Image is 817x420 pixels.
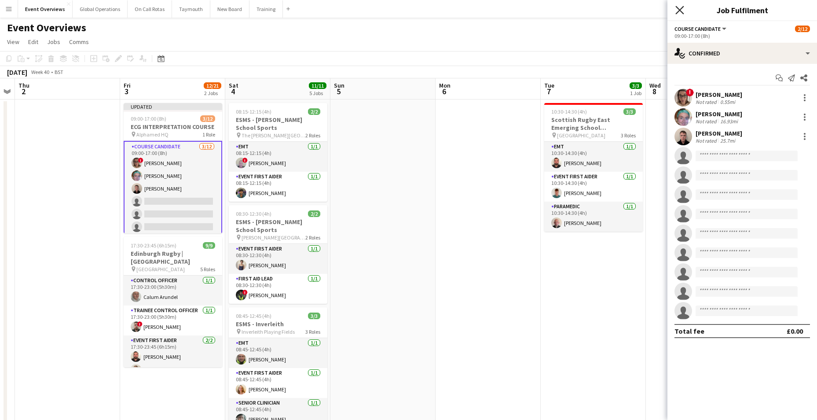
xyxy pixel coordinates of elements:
span: Sat [229,81,238,89]
span: Inverleith Playing Fields [242,328,295,335]
span: The [PERSON_NAME][GEOGRAPHIC_DATA] [242,132,305,139]
span: 8 [648,86,661,96]
div: 10:30-14:30 (4h)3/3Scottish Rugby East Emerging School Championships | Newbattle [GEOGRAPHIC_DATA... [544,103,643,232]
span: ! [242,158,248,163]
a: Jobs [44,36,64,48]
span: ! [686,88,694,96]
span: 2 Roles [305,132,320,139]
app-job-card: 17:30-23:45 (6h15m)9/9Edinburgh Rugby | [GEOGRAPHIC_DATA] [GEOGRAPHIC_DATA]5 RolesControl Officer... [124,237,222,367]
h3: Job Fulfilment [667,4,817,16]
div: 5 Jobs [309,90,326,96]
div: 08:30-12:30 (4h)2/2ESMS - [PERSON_NAME] School Sports [PERSON_NAME][GEOGRAPHIC_DATA]2 RolesEvent ... [229,205,327,304]
span: Mon [439,81,451,89]
span: Course Candidate [674,26,721,32]
app-card-role: EMT1/108:15-12:15 (4h)![PERSON_NAME] [229,142,327,172]
span: 5 Roles [200,266,215,273]
app-card-role: EMT1/110:30-14:30 (4h)[PERSON_NAME] [544,142,643,172]
span: 3/12 [200,115,215,122]
h3: Edinburgh Rugby | [GEOGRAPHIC_DATA] [124,250,222,265]
button: Training [249,0,283,18]
app-job-card: 08:15-12:15 (4h)2/2ESMS - [PERSON_NAME] School Sports The [PERSON_NAME][GEOGRAPHIC_DATA]2 RolesEM... [229,103,327,202]
span: 11/11 [309,82,326,89]
a: Comms [66,36,92,48]
div: Not rated [696,137,718,144]
span: 12/21 [204,82,221,89]
app-card-role: Event First Aider1/110:30-14:30 (4h)[PERSON_NAME] [544,172,643,202]
span: 08:15-12:15 (4h) [236,108,271,115]
span: Week 40 [29,69,51,75]
div: 2 Jobs [204,90,221,96]
span: 10:30-14:30 (4h) [551,108,587,115]
app-card-role: EMT1/108:45-12:45 (4h)[PERSON_NAME] [229,338,327,368]
button: Global Operations [73,0,128,18]
span: 2/2 [308,210,320,217]
span: ! [242,290,248,295]
app-card-role: Trainee Control Officer1/117:30-23:00 (5h30m)![PERSON_NAME] [124,306,222,335]
span: 2/12 [795,26,810,32]
span: Wed [649,81,661,89]
span: View [7,38,19,46]
span: 5 [333,86,344,96]
div: Not rated [696,118,718,125]
span: 3 Roles [621,132,636,139]
h3: ESMS - [PERSON_NAME] School Sports [229,218,327,234]
div: [PERSON_NAME] [696,91,742,99]
button: New Board [210,0,249,18]
div: 0.55mi [718,99,737,105]
span: 6 [438,86,451,96]
h1: Event Overviews [7,21,86,34]
div: Confirmed [667,43,817,64]
span: 17:30-23:45 (6h15m) [131,242,176,249]
app-card-role: Event First Aider1/108:30-12:30 (4h)[PERSON_NAME] [229,244,327,274]
span: [GEOGRAPHIC_DATA] [136,266,185,273]
app-job-card: Updated09:00-17:00 (8h)3/12ECG INTERPRETATION COURSE Alphamed HQ1 RoleCourse Candidate3/1209:00-1... [124,103,222,233]
span: [GEOGRAPHIC_DATA] [557,132,605,139]
span: 2 Roles [305,234,320,241]
span: 3/3 [630,82,642,89]
span: 2/2 [308,108,320,115]
button: Taymouth [172,0,210,18]
app-card-role: First Aid Lead1/108:30-12:30 (4h)![PERSON_NAME] [229,274,327,304]
h3: ESMS - [PERSON_NAME] School Sports [229,116,327,132]
span: Tue [544,81,554,89]
a: Edit [25,36,42,48]
div: Not rated [696,99,718,105]
a: View [4,36,23,48]
span: 3/3 [308,313,320,319]
h3: ECG INTERPRETATION COURSE [124,123,222,131]
span: 09:00-17:00 (8h) [131,115,166,122]
div: BST [55,69,63,75]
app-card-role: Course Candidate3/1209:00-17:00 (8h)![PERSON_NAME][PERSON_NAME][PERSON_NAME] [124,141,222,313]
span: 4 [227,86,238,96]
h3: ESMS - Inverleith [229,320,327,328]
div: 16.93mi [718,118,740,125]
span: Comms [69,38,89,46]
span: 3 [122,86,131,96]
div: [PERSON_NAME] [696,129,742,137]
div: 1 Job [630,90,641,96]
span: Edit [28,38,38,46]
app-card-role: Event First Aider1/108:45-12:45 (4h)[PERSON_NAME] [229,368,327,398]
span: Thu [18,81,29,89]
span: Alphamed HQ [136,131,169,138]
div: 09:00-17:00 (8h) [674,33,810,39]
span: [PERSON_NAME][GEOGRAPHIC_DATA] [242,234,305,241]
h3: Scottish Rugby East Emerging School Championships | Newbattle [544,116,643,132]
span: 3 Roles [305,328,320,335]
span: 2 [17,86,29,96]
button: Course Candidate [674,26,728,32]
span: Jobs [47,38,60,46]
app-card-role: Paramedic1/110:30-14:30 (4h)[PERSON_NAME] [544,202,643,232]
div: Updated [124,103,222,110]
span: 08:30-12:30 (4h) [236,210,271,217]
span: 3/3 [623,108,636,115]
button: Event Overviews [18,0,73,18]
span: ! [138,158,143,163]
div: [DATE] [7,68,27,77]
span: 08:45-12:45 (4h) [236,313,271,319]
app-card-role: Event First Aider2/217:30-23:45 (6h15m)[PERSON_NAME][PERSON_NAME] [124,335,222,378]
app-card-role: Event First Aider1/108:15-12:15 (4h)[PERSON_NAME] [229,172,327,202]
div: Total fee [674,327,704,335]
